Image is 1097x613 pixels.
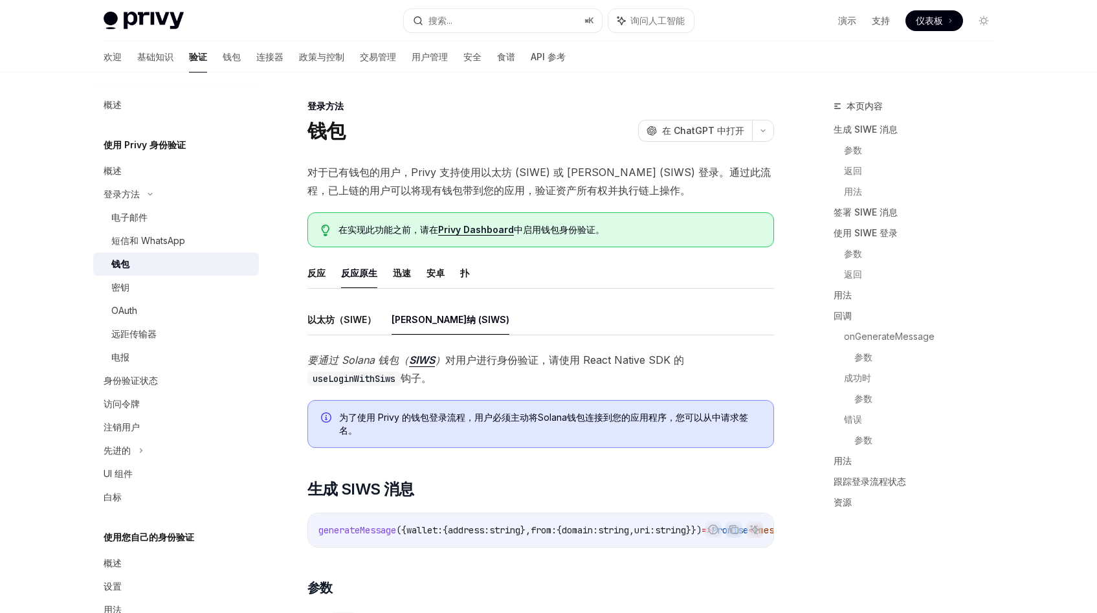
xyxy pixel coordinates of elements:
button: 在 ChatGPT 中打开 [638,120,752,142]
a: 基础知识 [137,41,173,72]
font: 欢迎 [104,51,122,62]
font: 生成 SIWS 消息 [307,480,414,498]
span: }}) [686,524,702,536]
a: 概述 [93,552,259,575]
font: 连接器 [256,51,283,62]
a: 参数 [844,243,1004,264]
a: 使用 SIWE 登录 [834,223,1004,243]
font: 对于已有钱包的用户，Privy 支持使用以太坊 (SIWE) 或 [PERSON_NAME] (SIWS) 登录。通过此流程，已上链的用户可以将现有钱包带到您的应用，验证资产所有权并执行链上操作。 [307,166,771,197]
font: 参数 [307,580,333,596]
font: 成功时 [844,372,871,383]
a: 食谱 [497,41,515,72]
font: 安全 [463,51,482,62]
font: 钩子。 [401,372,432,385]
font: 仪表板 [916,15,943,26]
code: useLoginWithSiws [307,372,401,386]
font: 基础知识 [137,51,173,62]
span: }, [520,524,531,536]
button: 询问人工智能 [746,521,763,538]
a: 钱包 [223,41,241,72]
span: uri: [634,524,655,536]
font: 生成 SIWE 消息 [834,124,898,135]
a: 参数 [854,430,1004,451]
a: 远距传输器 [93,322,259,346]
button: 反应原生 [341,258,377,288]
span: { [557,524,562,536]
span: address: [448,524,489,536]
a: 短信和 WhatsApp [93,229,259,252]
span: , [629,524,634,536]
font: 参数 [854,434,872,445]
font: Solana [538,412,567,423]
a: 身份验证状态 [93,369,259,392]
a: 设置 [93,575,259,598]
a: 参数 [854,388,1004,409]
font: 使用 SIWE 登录 [834,227,898,238]
font: 为了使用 Privy 的钱包登录流程，用户必须主动将 [339,412,538,423]
span: ({ [396,524,406,536]
a: 签署 SIWE 消息 [834,202,1004,223]
font: 在 ChatGPT 中打开 [662,125,744,136]
font: 搜索... [428,15,452,26]
a: UI 组件 [93,462,259,485]
font: 跟踪登录流程状态 [834,476,906,487]
button: 扑 [460,258,469,288]
font: 要通过 Solana 钱包（ [307,353,409,366]
font: 安卓 [427,267,445,278]
font: 对用户进行身份验证 [445,353,538,366]
button: 询问人工智能 [608,9,694,32]
font: 用法 [834,289,852,300]
font: 注销用户 [104,421,140,432]
font: 询问人工智能 [630,15,685,26]
a: 支持 [872,14,890,27]
font: 签署 SIWE 消息 [834,206,898,217]
font: API 参考 [531,51,566,62]
font: 返回 [844,165,862,176]
font: K [588,16,594,25]
font: 验证 [189,51,207,62]
font: ，请使用 React Native SDK 的 [538,353,684,366]
a: 欢迎 [104,41,122,72]
button: 反应 [307,258,326,288]
font: onGenerateMessage [844,331,935,342]
font: ） [435,353,445,366]
a: 用户管理 [412,41,448,72]
a: 仪表板 [905,10,963,31]
font: 中启用钱包身份验证。 [514,224,604,235]
a: 电报 [93,346,259,369]
a: 跟踪登录流程状态 [834,471,1004,492]
a: onGenerateMessage [844,326,1004,347]
a: 密钥 [93,276,259,299]
font: 用法 [844,186,862,197]
font: 以太坊（SIWE） [307,314,376,325]
a: 返回 [844,264,1004,285]
font: 扑 [460,267,469,278]
font: SIWS [409,353,435,366]
a: 交易管理 [360,41,396,72]
font: 参数 [854,351,872,362]
a: OAuth [93,299,259,322]
font: 电子邮件 [111,212,148,223]
span: => [702,524,712,536]
font: 密钥 [111,282,129,293]
span: string [489,524,520,536]
font: OAuth [111,305,137,316]
font: 身份验证状态 [104,375,158,386]
a: 生成 SIWE 消息 [834,119,1004,140]
button: 安卓 [427,258,445,288]
font: 在实现此功能之前，请在 [338,224,438,235]
a: 访问令牌 [93,392,259,416]
font: 食谱 [497,51,515,62]
span: from: [531,524,557,536]
a: 政策与控制 [299,41,344,72]
font: 用户管理 [412,51,448,62]
font: 返回 [844,269,862,280]
span: domain: [562,524,598,536]
button: [PERSON_NAME]纳 (SIWS) [392,304,509,335]
font: 错误 [844,414,862,425]
font: 钱包 [111,258,129,269]
font: 参数 [844,248,862,259]
a: API 参考 [531,41,566,72]
font: ⌘ [584,16,588,25]
a: 参数 [854,347,1004,368]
